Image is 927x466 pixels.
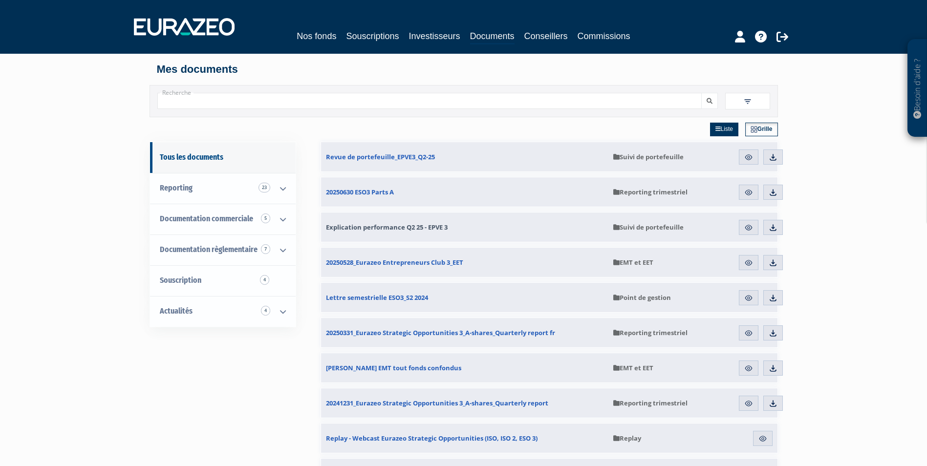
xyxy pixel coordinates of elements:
[160,183,193,192] span: Reporting
[321,388,608,418] a: 20241231_Eurazeo Strategic Opportunities 3_A-shares_Quarterly report
[744,364,753,373] img: eye.svg
[326,293,428,302] span: Lettre semestrielle ESO3_S2 2024
[751,126,757,133] img: grid.svg
[409,29,460,43] a: Investisseurs
[260,275,269,285] span: 4
[613,328,688,337] span: Reporting trimestriel
[326,152,435,161] span: Revue de portefeuille_EPVE3_Q2-25
[769,294,777,302] img: download.svg
[160,275,201,285] span: Souscription
[150,265,296,296] a: Souscription4
[326,188,394,196] span: 20250630 ESO3 Parts A
[613,434,641,443] span: Replay
[613,363,653,372] span: EMT et EET
[745,123,778,136] a: Grille
[321,248,608,277] a: 20250528_Eurazeo Entrepreneurs Club 3_EET
[157,64,771,75] h4: Mes documents
[524,29,568,43] a: Conseillers
[744,329,753,338] img: eye.svg
[470,29,515,44] a: Documents
[321,212,608,242] a: Explication performance Q2 25 - EPVE 3
[613,258,653,267] span: EMT et EET
[150,234,296,265] a: Documentation règlementaire 7
[157,93,702,109] input: Recherche
[613,399,688,407] span: Reporting trimestriel
[769,364,777,373] img: download.svg
[326,328,555,337] span: 20250331_Eurazeo Strategic Opportunities 3_A-shares_Quarterly report fr
[321,353,608,382] a: [PERSON_NAME] EMT tout fonds confondus
[758,434,767,443] img: eye.svg
[160,306,193,316] span: Actualités
[326,434,538,443] span: Replay - Webcast Eurazeo Strategic Opportunities (ISO, ISO 2, ESO 3)
[261,244,270,254] span: 7
[744,294,753,302] img: eye.svg
[150,142,296,173] a: Tous les documents
[769,399,777,408] img: download.svg
[744,399,753,408] img: eye.svg
[160,245,258,254] span: Documentation règlementaire
[259,183,270,192] span: 23
[744,188,753,197] img: eye.svg
[321,318,608,347] a: 20250331_Eurazeo Strategic Opportunities 3_A-shares_Quarterly report fr
[769,258,777,267] img: download.svg
[346,29,399,43] a: Souscriptions
[710,123,738,136] a: Liste
[744,258,753,267] img: eye.svg
[769,223,777,232] img: download.svg
[769,188,777,197] img: download.svg
[744,223,753,232] img: eye.svg
[321,177,608,207] a: 20250630 ESO3 Parts A
[613,188,688,196] span: Reporting trimestriel
[912,44,923,132] p: Besoin d'aide ?
[613,223,684,232] span: Suivi de portefeuille
[321,424,608,453] a: Replay - Webcast Eurazeo Strategic Opportunities (ISO, ISO 2, ESO 3)
[769,153,777,162] img: download.svg
[321,142,608,171] a: Revue de portefeuille_EPVE3_Q2-25
[613,152,684,161] span: Suivi de portefeuille
[150,173,296,204] a: Reporting 23
[297,29,336,43] a: Nos fonds
[326,258,463,267] span: 20250528_Eurazeo Entrepreneurs Club 3_EET
[326,363,461,372] span: [PERSON_NAME] EMT tout fonds confondus
[261,306,270,316] span: 4
[613,293,671,302] span: Point de gestion
[769,329,777,338] img: download.svg
[160,214,253,223] span: Documentation commerciale
[261,213,270,223] span: 5
[150,296,296,327] a: Actualités 4
[321,283,608,312] a: Lettre semestrielle ESO3_S2 2024
[326,399,548,407] span: 20241231_Eurazeo Strategic Opportunities 3_A-shares_Quarterly report
[134,18,235,36] img: 1732889491-logotype_eurazeo_blanc_rvb.png
[326,223,448,232] span: Explication performance Q2 25 - EPVE 3
[743,97,752,106] img: filter.svg
[150,204,296,234] a: Documentation commerciale 5
[744,153,753,162] img: eye.svg
[578,29,630,43] a: Commissions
